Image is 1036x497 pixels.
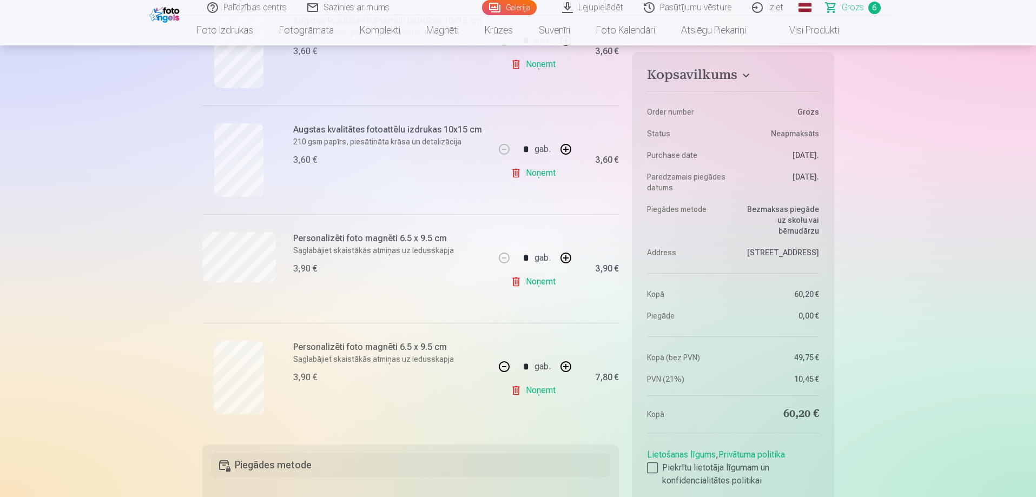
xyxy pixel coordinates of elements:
[293,232,489,245] h6: Personalizēti foto magnēti 6.5 x 9.5 cm
[647,171,728,193] dt: Paredzamais piegādes datums
[511,54,560,75] a: Noņemt
[211,453,611,477] h5: Piegādes metode
[293,136,489,147] p: 210 gsm papīrs, piesātināta krāsa un detalizācija
[738,352,819,363] dd: 49,75 €
[647,352,728,363] dt: Kopā (bez PVN)
[842,1,864,14] span: Grozs
[738,204,819,236] dd: Bezmaksas piegāde uz skolu vai bērnudārzu
[472,15,526,45] a: Krūzes
[738,407,819,422] dd: 60,20 €
[583,15,668,45] a: Foto kalendāri
[771,128,819,139] span: Neapmaksāts
[184,15,266,45] a: Foto izdrukas
[738,150,819,161] dd: [DATE].
[718,449,785,460] a: Privātuma politika
[647,449,716,460] a: Lietošanas līgums
[668,15,759,45] a: Atslēgu piekariņi
[647,107,728,117] dt: Order number
[647,374,728,385] dt: PVN (21%)
[647,247,728,258] dt: Address
[738,171,819,193] dd: [DATE].
[413,15,472,45] a: Magnēti
[647,289,728,300] dt: Kopā
[647,67,819,87] button: Kopsavilkums
[595,374,619,381] div: 7,80 €
[347,15,413,45] a: Komplekti
[293,371,317,384] div: 3,90 €
[293,341,489,354] h6: Personalizēti foto magnēti 6.5 x 9.5 cm
[293,245,489,256] p: Saglabājiet skaistākās atmiņas uz ledusskapja
[511,271,560,293] a: Noņemt
[149,4,182,23] img: /fa1
[738,374,819,385] dd: 10,45 €
[738,289,819,300] dd: 60,20 €
[759,15,852,45] a: Visi produkti
[526,15,583,45] a: Suvenīri
[647,204,728,236] dt: Piegādes metode
[535,245,551,271] div: gab.
[738,107,819,117] dd: Grozs
[595,48,619,55] div: 3,60 €
[535,354,551,380] div: gab.
[511,162,560,184] a: Noņemt
[293,262,317,275] div: 3,90 €
[647,310,728,321] dt: Piegāde
[595,266,619,272] div: 3,90 €
[647,444,819,487] div: ,
[647,150,728,161] dt: Purchase date
[293,45,317,58] div: 3,60 €
[293,154,317,167] div: 3,60 €
[293,354,489,365] p: Saglabājiet skaistākās atmiņas uz ledusskapja
[647,128,728,139] dt: Status
[738,247,819,258] dd: [STREET_ADDRESS]
[868,2,881,14] span: 6
[738,310,819,321] dd: 0,00 €
[647,461,819,487] label: Piekrītu lietotāja līgumam un konfidencialitātes politikai
[293,123,489,136] h6: Augstas kvalitātes fotoattēlu izdrukas 10x15 cm
[595,157,619,163] div: 3,60 €
[647,407,728,422] dt: Kopā
[511,380,560,401] a: Noņemt
[535,136,551,162] div: gab.
[266,15,347,45] a: Fotogrāmata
